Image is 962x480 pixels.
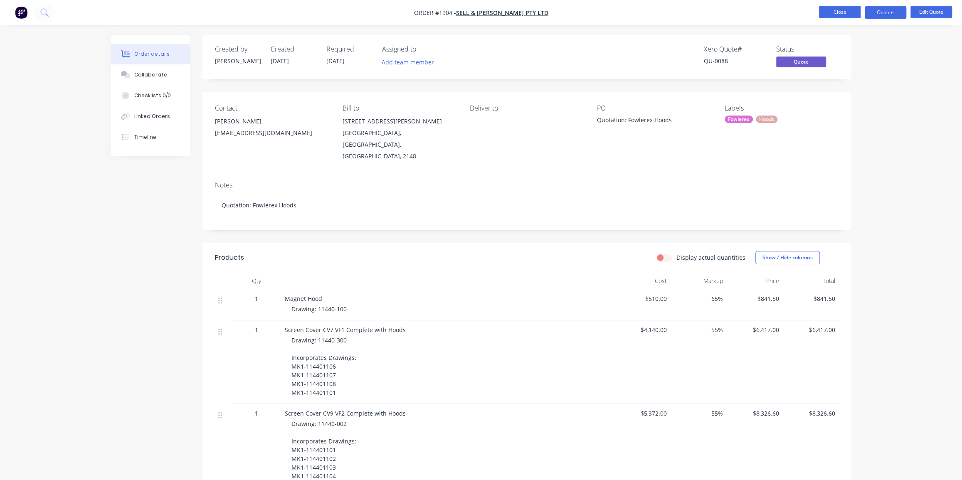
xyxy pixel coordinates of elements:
[215,45,261,53] div: Created by
[617,409,667,418] span: $5,372.00
[215,192,839,218] div: Quotation: Fowlerex Hoods
[597,104,711,112] div: PO
[342,116,456,127] div: [STREET_ADDRESS][PERSON_NAME]
[255,294,258,303] span: 1
[342,127,456,162] div: [GEOGRAPHIC_DATA], [GEOGRAPHIC_DATA], [GEOGRAPHIC_DATA], 2148
[865,6,906,19] button: Options
[111,127,190,148] button: Timeline
[597,116,701,127] div: Quotation: Fowlerex Hoods
[456,9,548,17] a: Sell & [PERSON_NAME] Pty Ltd
[725,116,753,123] div: Fowlerex
[730,409,779,418] span: $8,326.60
[215,104,329,112] div: Contact
[111,44,190,64] button: Order details
[326,57,345,65] span: [DATE]
[673,325,723,334] span: 55%
[382,57,439,68] button: Add team member
[285,409,406,417] span: Screen Cover CV9 VF2 Complete with Hoods
[232,273,281,289] div: Qty
[111,85,190,106] button: Checklists 0/0
[271,45,316,53] div: Created
[726,273,782,289] div: Price
[134,50,170,58] div: Order details
[910,6,952,18] button: Edit Quote
[755,251,820,264] button: Show / Hide columns
[617,294,667,303] span: $510.00
[782,273,839,289] div: Total
[271,57,289,65] span: [DATE]
[215,116,329,127] div: [PERSON_NAME]
[470,104,584,112] div: Deliver to
[786,325,835,334] span: $6,417.00
[776,57,826,67] span: Quote
[342,116,456,162] div: [STREET_ADDRESS][PERSON_NAME][GEOGRAPHIC_DATA], [GEOGRAPHIC_DATA], [GEOGRAPHIC_DATA], 2148
[670,273,726,289] div: Markup
[215,116,329,142] div: [PERSON_NAME][EMAIL_ADDRESS][DOMAIN_NAME]
[617,325,667,334] span: $4,140.00
[255,325,258,334] span: 1
[730,294,779,303] span: $841.50
[704,57,766,65] div: QU-0088
[704,45,766,53] div: Xero Quote #
[676,253,745,262] label: Display actual quantities
[776,57,826,69] button: Quote
[730,325,779,334] span: $6,417.00
[285,326,406,334] span: Screen Cover CV7 VF1 Complete with Hoods
[377,57,439,68] button: Add team member
[134,71,167,79] div: Collaborate
[342,104,456,112] div: Bill to
[255,409,258,418] span: 1
[786,294,835,303] span: $841.50
[134,92,171,99] div: Checklists 0/0
[134,133,156,141] div: Timeline
[134,113,170,120] div: Linked Orders
[326,45,372,53] div: Required
[215,57,261,65] div: [PERSON_NAME]
[786,409,835,418] span: $8,326.60
[291,336,356,396] span: Drawing: 11440-300 Incorporates Drawings: MK1-114401106 MK1-114401107 MK1-114401108 MK1-114401101
[382,45,465,53] div: Assigned to
[673,294,723,303] span: 65%
[614,273,670,289] div: Cost
[776,45,839,53] div: Status
[111,64,190,85] button: Collaborate
[756,116,777,123] div: Hoods
[215,181,839,189] div: Notes
[111,106,190,127] button: Linked Orders
[215,127,329,139] div: [EMAIL_ADDRESS][DOMAIN_NAME]
[215,253,244,263] div: Products
[291,305,347,313] span: Drawing: 11440-100
[725,104,839,112] div: Labels
[673,409,723,418] span: 55%
[285,295,322,303] span: Magnet Hood
[819,6,861,18] button: Close
[414,9,456,17] span: Order #1904 -
[15,6,27,19] img: Factory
